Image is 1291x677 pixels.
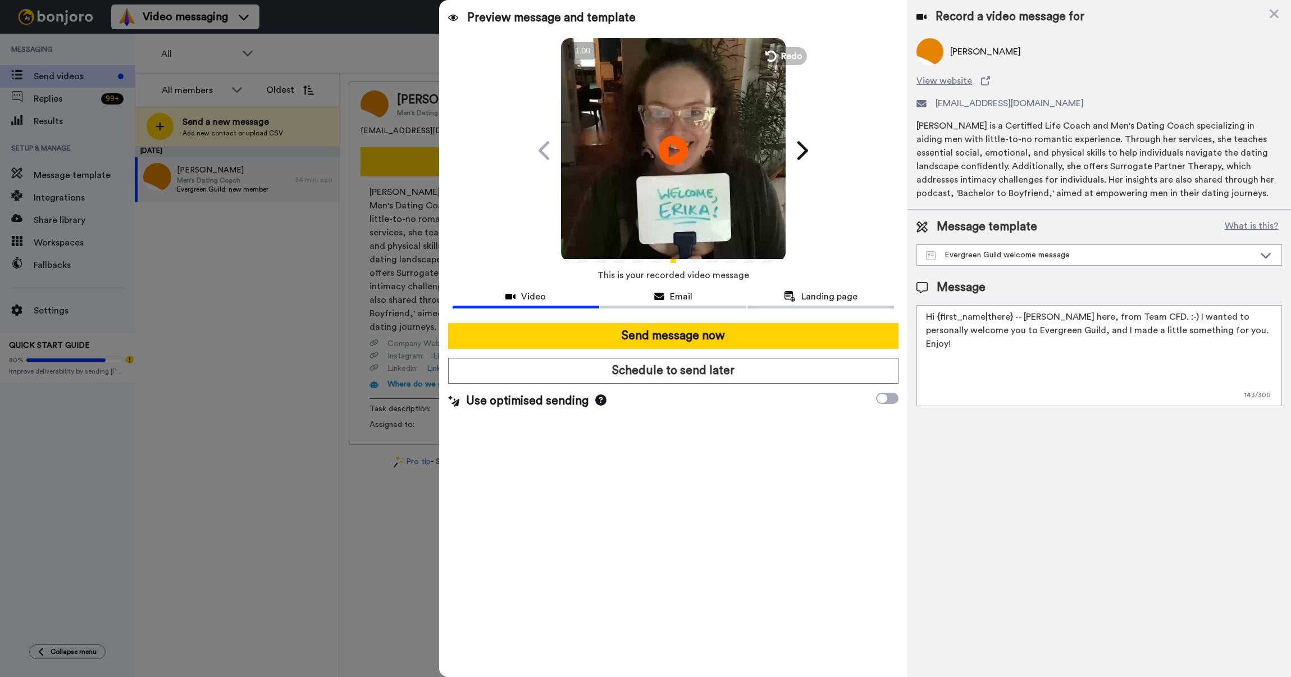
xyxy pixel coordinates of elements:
[916,119,1282,200] div: [PERSON_NAME] is a Certified Life Coach and Men's Dating Coach specializing in aiding men with li...
[916,74,972,88] span: View website
[448,323,899,349] button: Send message now
[926,251,936,260] img: Message-temps.svg
[801,290,857,303] span: Landing page
[916,74,1282,88] a: View website
[466,393,589,410] span: Use optimised sending
[936,97,1084,110] span: [EMAIL_ADDRESS][DOMAIN_NAME]
[597,263,749,288] span: This is your recorded video message
[670,290,692,303] span: Email
[937,279,986,296] span: Message
[916,305,1282,406] textarea: Hi {first_name|there} -- [PERSON_NAME] here, from Team CFD. :-) I wanted to personally welcome yo...
[926,249,1254,261] div: Evergreen Guild welcome message
[521,290,546,303] span: Video
[1221,219,1282,235] button: What is this?
[937,219,1037,235] span: Message template
[448,358,899,384] button: Schedule to send later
